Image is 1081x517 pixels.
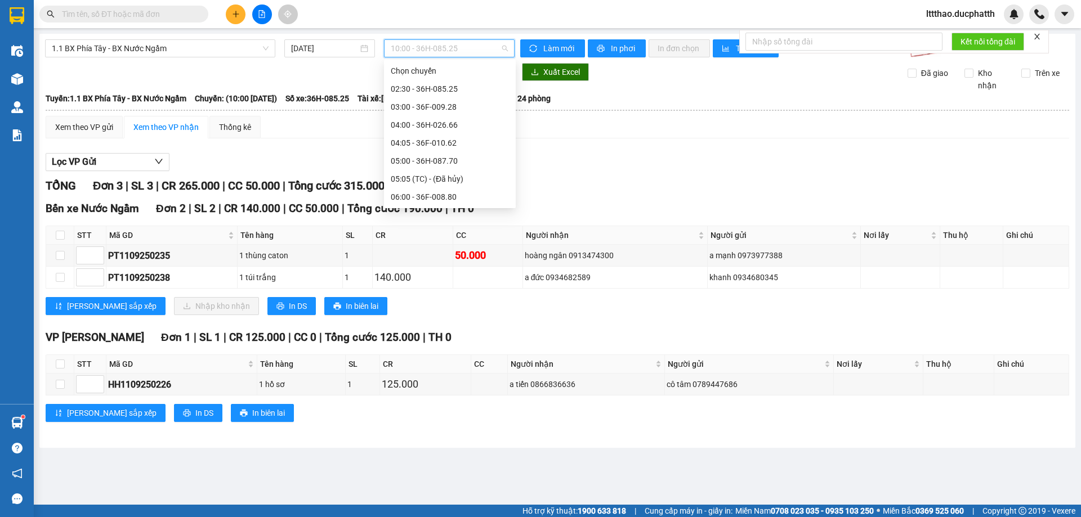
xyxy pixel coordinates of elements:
[668,358,821,370] span: Người gửi
[55,121,113,133] div: Xem theo VP gửi
[973,67,1013,92] span: Kho nhận
[240,409,248,418] span: printer
[391,173,509,185] div: 05:05 (TC) - (Đã hủy)
[109,358,245,370] span: Mã GD
[46,153,169,171] button: Lọc VP Gửi
[289,300,307,312] span: In DS
[324,297,387,315] button: printerIn biên lai
[531,68,539,77] span: download
[294,331,316,344] span: CC 0
[525,249,705,262] div: hoàng ngân 0913474300
[611,42,637,55] span: In phơi
[1009,9,1019,19] img: icon-new-feature
[288,331,291,344] span: |
[195,92,277,105] span: Chuyến: (10:00 [DATE])
[46,179,76,192] span: TỔNG
[346,355,380,374] th: SL
[224,202,280,215] span: CR 140.000
[252,5,272,24] button: file-add
[194,202,216,215] span: SL 2
[972,505,974,517] span: |
[347,202,443,215] span: Tổng cước 190.000
[174,297,259,315] button: downloadNhập kho nhận
[543,42,576,55] span: Làm mới
[161,331,191,344] span: Đơn 1
[93,179,123,192] span: Đơn 3
[74,226,106,245] th: STT
[709,249,859,262] div: a mạnh 0973977388
[74,355,106,374] th: STT
[722,44,731,53] span: bar-chart
[952,33,1024,51] button: Kết nối tổng đài
[428,331,452,344] span: TH 0
[156,179,159,192] span: |
[109,229,226,241] span: Mã GD
[940,226,1003,245] th: Thu hộ
[358,92,441,105] span: Tài xế: [PERSON_NAME]
[391,155,509,167] div: 05:00 - 36H-087.70
[257,355,346,374] th: Tên hàng
[267,297,316,315] button: printerIn DS
[391,191,509,203] div: 06:00 - 36F-008.80
[11,129,23,141] img: solution-icon
[46,404,166,422] button: sort-ascending[PERSON_NAME] sắp xếp
[11,101,23,113] img: warehouse-icon
[635,505,636,517] span: |
[283,202,286,215] span: |
[276,302,284,311] span: printer
[877,509,880,513] span: ⚪️
[231,404,294,422] button: printerIn biên lai
[713,39,779,57] button: bar-chartThống kê
[391,137,509,149] div: 04:05 - 36F-010.62
[1055,5,1074,24] button: caret-down
[347,378,378,390] div: 1
[126,179,128,192] span: |
[21,415,25,419] sup: 1
[283,179,285,192] span: |
[649,39,710,57] button: In đơn chọn
[162,179,220,192] span: CR 265.000
[55,409,62,418] span: sort-ascending
[391,40,508,57] span: 10:00 - 36H-085.25
[917,7,1004,21] span: lttthao.ducphatth
[883,505,964,517] span: Miền Bắc
[645,505,732,517] span: Cung cấp máy in - giấy in:
[333,302,341,311] span: printer
[391,119,509,131] div: 04:00 - 36H-026.66
[62,8,195,20] input: Tìm tên, số ĐT hoặc mã đơn
[106,374,257,395] td: HH1109250226
[994,355,1069,374] th: Ghi chú
[961,35,1015,48] span: Kết nối tổng đài
[1003,226,1069,245] th: Ghi chú
[174,404,222,422] button: printerIn DS
[46,94,186,103] b: Tuyến: 1.1 BX Phía Tây - BX Nước Ngầm
[837,358,912,370] span: Nơi lấy
[915,506,964,515] strong: 0369 525 060
[199,331,221,344] span: SL 1
[222,179,225,192] span: |
[451,202,474,215] span: TH 0
[11,45,23,57] img: warehouse-icon
[346,300,378,312] span: In biên lai
[391,65,509,77] div: Chọn chuyến
[252,407,285,419] span: In biên lai
[735,505,874,517] span: Miền Nam
[522,505,626,517] span: Hỗ trợ kỹ thuật:
[1019,507,1026,515] span: copyright
[342,202,345,215] span: |
[522,63,589,81] button: downloadXuất Excel
[154,157,163,166] span: down
[156,202,186,215] span: Đơn 2
[47,10,55,18] span: search
[391,83,509,95] div: 02:30 - 36H-085.25
[289,202,339,215] span: CC 50.000
[709,271,859,284] div: khanh 0934680345
[453,226,522,245] th: CC
[46,297,166,315] button: sort-ascending[PERSON_NAME] sắp xếp
[12,443,23,453] span: question-circle
[1033,33,1041,41] span: close
[325,331,420,344] span: Tổng cước 125.000
[11,417,23,429] img: warehouse-icon
[391,101,509,113] div: 03:00 - 36F-009.28
[259,378,344,390] div: 1 hồ sơ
